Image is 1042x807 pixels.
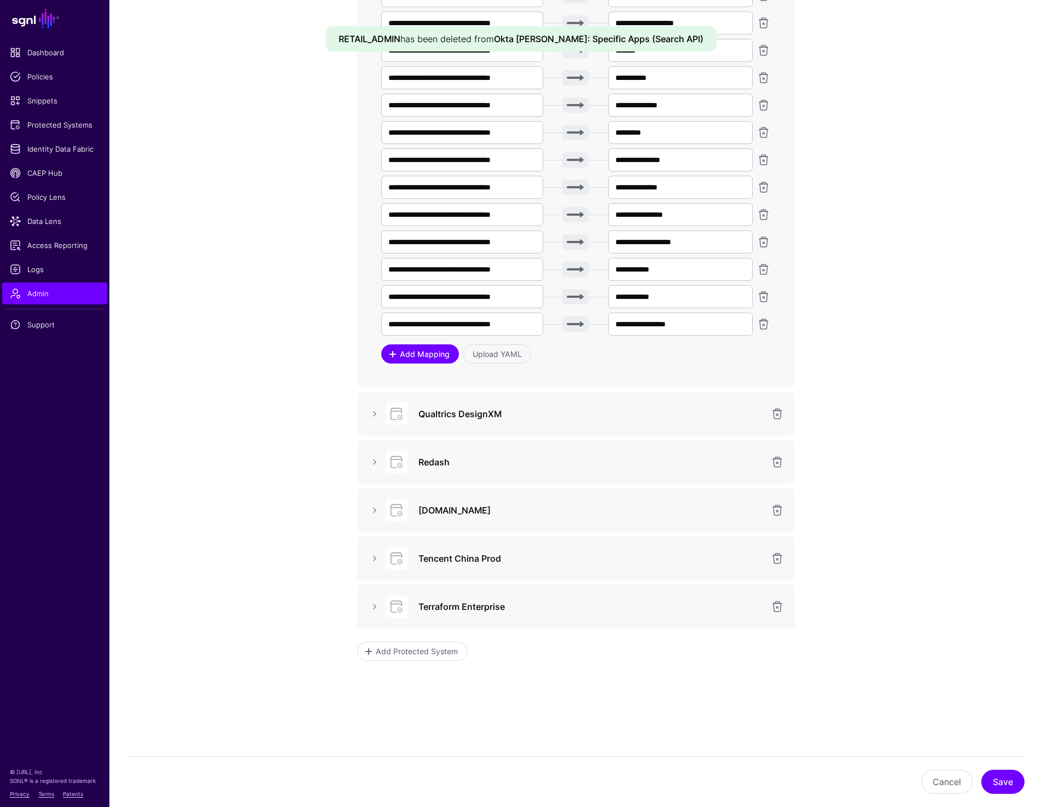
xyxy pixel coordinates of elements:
a: CAEP Hub [2,162,107,184]
h3: [DOMAIN_NAME] [418,504,764,517]
span: CAEP Hub [10,168,100,178]
span: Snippets [10,95,100,106]
span: Protected Systems [10,119,100,130]
a: Access Reporting [2,234,107,256]
a: Upload YAML [463,344,531,364]
span: Policies [10,71,100,82]
a: Snippets [2,90,107,112]
div: has been deleted from [325,26,717,51]
span: Admin [10,288,100,299]
a: Patents [63,791,83,797]
p: © [URL], Inc [10,768,100,776]
button: Cancel [921,770,973,794]
h3: Qualtrics DesignXM [418,407,764,420]
h3: Tencent China Prod [418,552,764,565]
p: SGNL® is a registered trademark [10,776,100,785]
span: Add Protected System [374,645,459,657]
span: Dashboard [10,47,100,58]
strong: Okta [PERSON_NAME]: Specific Apps (Search API) [494,33,703,44]
strong: RETAIL_ADMIN [339,33,400,44]
span: Logs [10,264,100,275]
a: Logs [2,258,107,280]
a: Dashboard [2,42,107,64]
span: Support [10,319,100,330]
a: Privacy [10,791,30,797]
h3: Redash [418,456,764,469]
a: Data Lens [2,210,107,232]
a: Policies [2,66,107,88]
span: Identity Data Fabric [10,143,100,154]
h3: Terraform Enterprise [418,600,764,613]
a: Terms [38,791,54,797]
button: Save [981,770,1024,794]
a: Protected Systems [2,114,107,136]
span: Policy Lens [10,192,100,203]
a: Admin [2,283,107,304]
a: SGNL [7,7,103,31]
a: Identity Data Fabric [2,138,107,160]
a: Policy Lens [2,186,107,208]
span: Access Reporting [10,240,100,251]
span: Add Mapping [398,348,451,360]
span: Data Lens [10,216,100,227]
